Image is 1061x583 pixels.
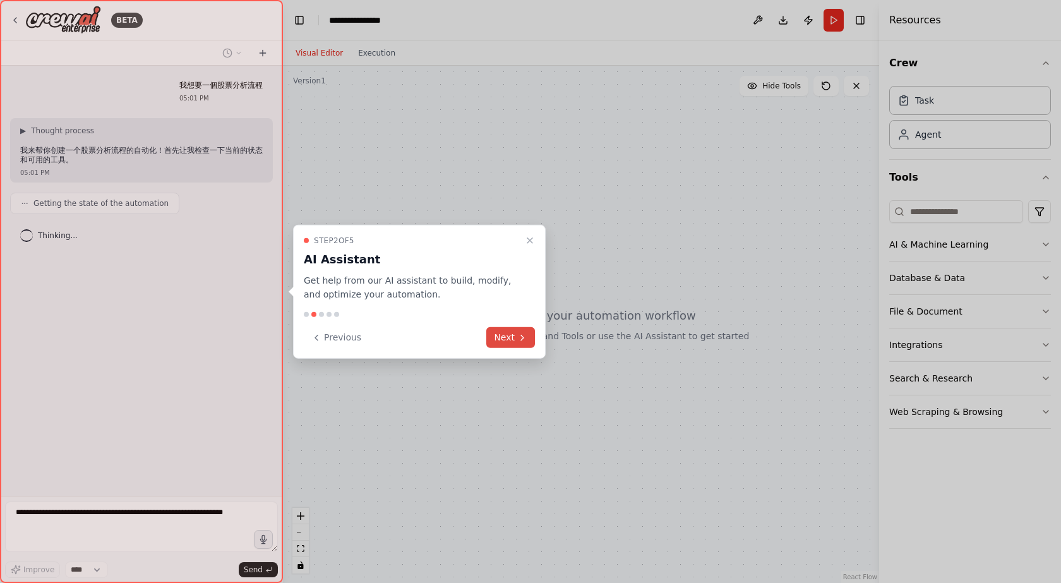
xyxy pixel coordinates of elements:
button: Next [486,327,535,348]
p: Get help from our AI assistant to build, modify, and optimize your automation. [304,273,520,302]
button: Previous [304,327,369,348]
button: Hide left sidebar [291,11,308,29]
span: Step 2 of 5 [314,235,354,245]
button: Close walkthrough [522,232,537,248]
h3: AI Assistant [304,250,520,268]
